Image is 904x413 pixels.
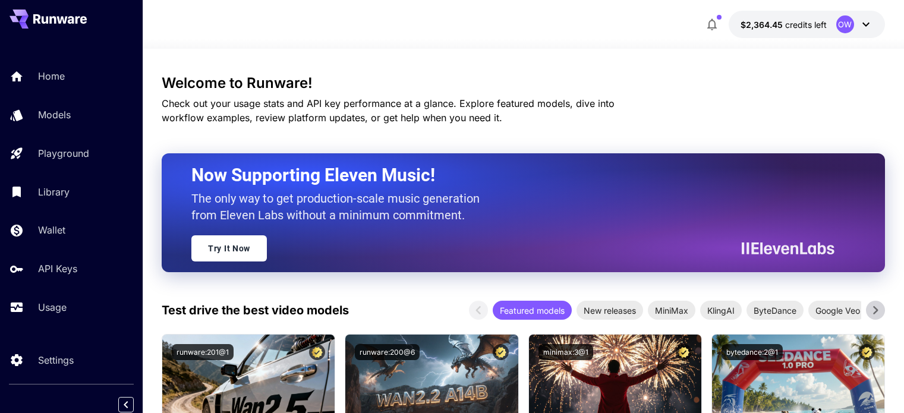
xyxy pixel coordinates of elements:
button: Certified Model – Vetted for best performance and includes a commercial license. [309,344,325,360]
h3: Welcome to Runware! [162,75,885,92]
span: Check out your usage stats and API key performance at a glance. Explore featured models, dive int... [162,97,615,124]
button: Certified Model – Vetted for best performance and includes a commercial license. [493,344,509,360]
button: runware:200@6 [355,344,420,360]
div: Google Veo [808,301,867,320]
button: minimax:3@1 [538,344,593,360]
p: Library [38,185,70,199]
button: Certified Model – Vetted for best performance and includes a commercial license. [859,344,875,360]
div: OW [836,15,854,33]
div: KlingAI [700,301,742,320]
div: New releases [577,301,643,320]
span: New releases [577,304,643,317]
span: $2,364.45 [741,20,785,30]
span: KlingAI [700,304,742,317]
h2: Now Supporting Eleven Music! [191,164,826,187]
span: MiniMax [648,304,695,317]
p: Home [38,69,65,83]
p: Playground [38,146,89,160]
div: $2,364.44656 [741,18,827,31]
p: API Keys [38,261,77,276]
button: Collapse sidebar [118,397,134,412]
div: MiniMax [648,301,695,320]
span: Google Veo [808,304,867,317]
div: ByteDance [746,301,804,320]
div: Featured models [493,301,572,320]
button: Certified Model – Vetted for best performance and includes a commercial license. [676,344,692,360]
button: runware:201@1 [172,344,234,360]
a: Try It Now [191,235,267,261]
p: The only way to get production-scale music generation from Eleven Labs without a minimum commitment. [191,190,489,223]
p: Settings [38,353,74,367]
button: bytedance:2@1 [722,344,783,360]
p: Wallet [38,223,65,237]
span: credits left [785,20,827,30]
button: $2,364.44656OW [729,11,885,38]
p: Usage [38,300,67,314]
span: Featured models [493,304,572,317]
span: ByteDance [746,304,804,317]
p: Test drive the best video models [162,301,349,319]
p: Models [38,108,71,122]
